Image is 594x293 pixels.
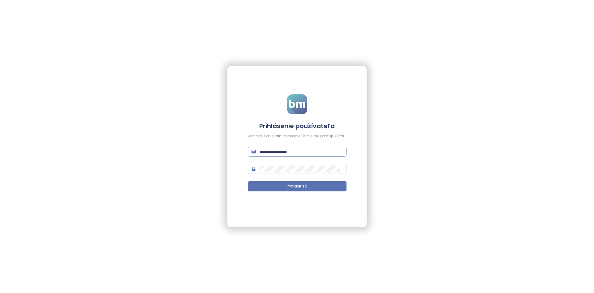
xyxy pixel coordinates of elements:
div: Zadajte svoje prihlasovacie údaje pre prístup k účtu. [248,133,346,139]
span: lock [252,167,256,171]
span: mail [252,149,256,154]
button: Prihlásiť sa [248,181,346,191]
img: logo [287,94,307,114]
span: Prihlásiť sa [287,183,307,189]
h4: Prihlásenie používateľa [248,122,346,130]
